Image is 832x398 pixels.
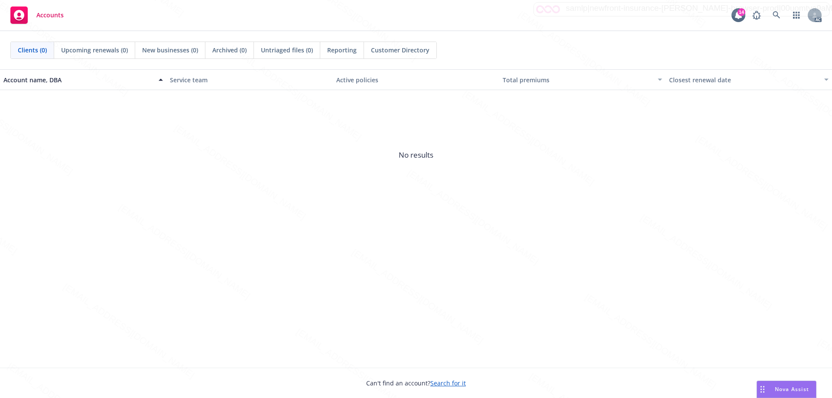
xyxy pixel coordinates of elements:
span: Nova Assist [775,385,809,393]
div: Service team [170,75,329,84]
div: Active policies [336,75,496,84]
div: Closest renewal date [669,75,819,84]
button: Nova Assist [757,381,816,398]
a: Search for it [430,379,466,387]
span: Reporting [327,45,357,55]
div: Total premiums [503,75,653,84]
span: Upcoming renewals (0) [61,45,128,55]
a: Accounts [7,3,67,27]
span: Customer Directory [371,45,429,55]
button: Total premiums [499,69,666,90]
span: Accounts [36,12,64,19]
div: Drag to move [757,381,768,398]
button: Active policies [333,69,499,90]
span: Clients (0) [18,45,47,55]
a: Switch app [788,6,805,24]
a: Report a Bug [748,6,765,24]
span: Can't find an account? [366,379,466,388]
span: Archived (0) [212,45,247,55]
button: Closest renewal date [666,69,832,90]
span: Untriaged files (0) [261,45,313,55]
a: Search [768,6,785,24]
span: New businesses (0) [142,45,198,55]
div: 14 [738,8,745,16]
button: Service team [166,69,333,90]
div: Account name, DBA [3,75,153,84]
